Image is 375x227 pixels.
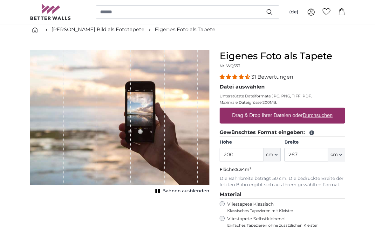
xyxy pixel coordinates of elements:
label: Höhe [220,139,280,145]
legend: Material [220,191,345,199]
label: Breite [284,139,345,145]
button: cm [328,148,345,161]
span: cm [331,152,338,158]
u: Durchsuchen [303,113,333,118]
span: 4.32 stars [220,74,251,80]
p: Fläche: [220,167,345,173]
img: Betterwalls [30,4,71,20]
span: Nr. WQ553 [220,63,240,68]
p: Maximale Dateigrösse 200MB. [220,100,345,105]
label: Vliestapete Klassisch [227,201,340,213]
p: Die Bahnbreite beträgt 50 cm. Die bedruckte Breite der letzten Bahn ergibt sich aus Ihrem gewählt... [220,175,345,188]
label: Drag & Drop Ihrer Dateien oder [229,109,335,122]
button: cm [263,148,281,161]
span: Bahnen ausblenden [162,188,209,194]
span: cm [266,152,273,158]
legend: Gewünschtes Format eingeben: [220,129,345,137]
button: Bahnen ausblenden [153,187,209,195]
button: (de) [284,6,303,18]
span: 31 Bewertungen [251,74,293,80]
legend: Datei auswählen [220,83,345,91]
p: Unterstützte Dateiformate JPG, PNG, TIFF, PDF. [220,94,345,99]
a: Eigenes Foto als Tapete [155,26,215,33]
div: 1 of 1 [30,50,209,195]
nav: breadcrumbs [30,19,345,40]
span: 5.34m² [236,167,251,172]
h1: Eigenes Foto als Tapete [220,50,345,62]
a: [PERSON_NAME] Bild als Fototapete [51,26,145,33]
span: Klassisches Tapezieren mit Kleister [227,208,340,213]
